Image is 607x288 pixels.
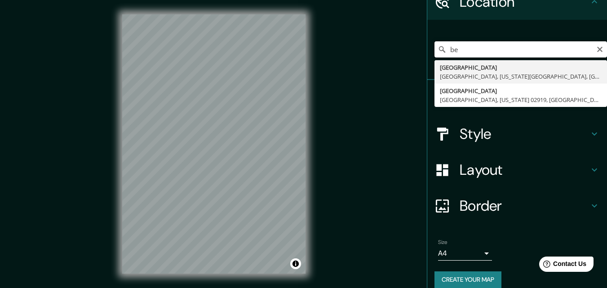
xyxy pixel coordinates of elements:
div: [GEOGRAPHIC_DATA] [440,63,602,72]
div: Pins [427,80,607,116]
label: Size [438,239,447,246]
h4: Style [460,125,589,143]
button: Create your map [434,271,501,288]
iframe: Help widget launcher [527,253,597,278]
div: [GEOGRAPHIC_DATA], [US_STATE][GEOGRAPHIC_DATA], [GEOGRAPHIC_DATA] [440,72,602,81]
h4: Border [460,197,589,215]
canvas: Map [122,14,306,274]
button: Clear [596,44,603,53]
div: Style [427,116,607,152]
div: [GEOGRAPHIC_DATA] [440,86,602,95]
button: Toggle attribution [290,258,301,269]
h4: Layout [460,161,589,179]
input: Pick your city or area [434,41,607,58]
div: [GEOGRAPHIC_DATA], [US_STATE] 02919, [GEOGRAPHIC_DATA] [440,95,602,104]
div: Layout [427,152,607,188]
div: A4 [438,246,492,261]
div: Border [427,188,607,224]
h4: Pins [460,89,589,107]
